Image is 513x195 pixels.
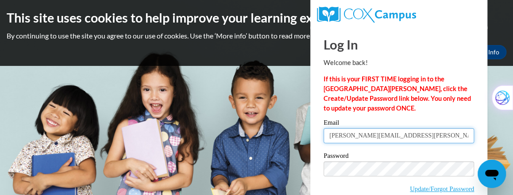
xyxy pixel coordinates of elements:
iframe: Button to launch messaging window [478,160,506,188]
strong: If this is your FIRST TIME logging in to the [GEOGRAPHIC_DATA][PERSON_NAME], click the Create/Upd... [324,75,471,112]
a: Update/Forgot Password [410,185,474,192]
label: Email [324,119,474,128]
label: Password [324,153,474,161]
p: By continuing to use the site you agree to our use of cookies. Use the ‘More info’ button to read... [7,31,506,41]
h1: Log In [324,35,474,54]
p: Welcome back! [324,58,474,68]
h2: This site uses cookies to help improve your learning experience. [7,9,506,27]
img: COX Campus [317,7,416,23]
